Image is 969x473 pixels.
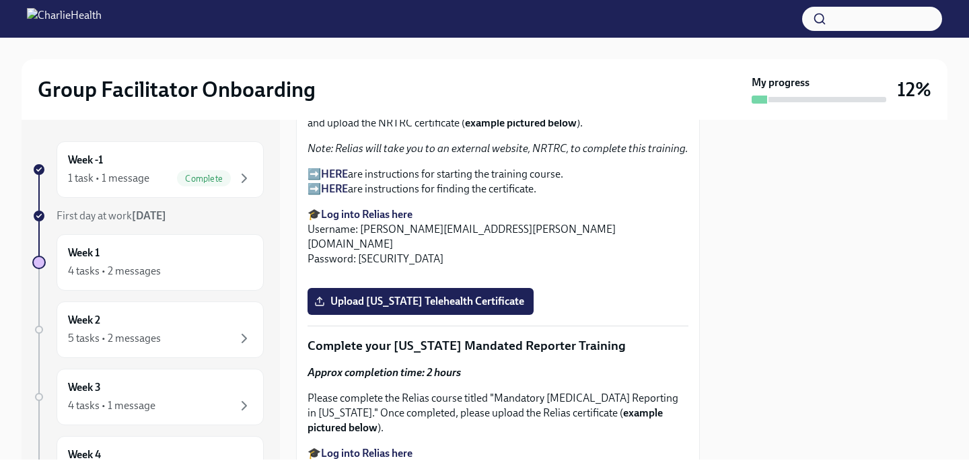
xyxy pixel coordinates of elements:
a: First day at work[DATE] [32,209,264,223]
p: Please complete the Relias course titled "Mandatory [MEDICAL_DATA] Reporting in [US_STATE]." Once... [308,391,688,435]
strong: My progress [752,75,810,90]
p: ➡️ are instructions for starting the training course. ➡️ are instructions for finding the certifi... [308,167,688,196]
strong: example pictured below [465,116,577,129]
div: 4 tasks • 2 messages [68,264,161,279]
h6: Week 1 [68,246,100,260]
a: Log into Relias here [321,447,412,460]
a: Week 25 tasks • 2 messages [32,301,264,358]
p: 🎓 Username: [PERSON_NAME][EMAIL_ADDRESS][PERSON_NAME][DOMAIN_NAME] Password: [SECURITY_DATA] [308,207,688,266]
div: 1 task • 1 message [68,171,149,186]
label: Upload [US_STATE] Telehealth Certificate [308,288,534,315]
h3: 12% [897,77,931,102]
strong: example pictured below [308,406,663,434]
span: First day at work [57,209,166,222]
h2: Group Facilitator Onboarding [38,76,316,103]
h6: Week 3 [68,380,101,395]
img: CharlieHealth [27,8,102,30]
strong: [DATE] [132,209,166,222]
a: HERE [321,182,348,195]
span: Upload [US_STATE] Telehealth Certificate [317,295,524,308]
p: Complete your [US_STATE] Mandated Reporter Training [308,337,688,355]
a: Week 34 tasks • 1 message [32,369,264,425]
a: Week -11 task • 1 messageComplete [32,141,264,198]
a: Log into Relias here [321,208,412,221]
a: HERE [321,168,348,180]
em: Note: Relias will take you to an external website, NRTRC, to complete this training. [308,142,688,155]
span: Complete [177,174,231,184]
a: Week 14 tasks • 2 messages [32,234,264,291]
div: 5 tasks • 2 messages [68,331,161,346]
strong: Approx completion time: 2 hours [308,366,461,379]
div: 4 tasks • 1 message [68,398,155,413]
h6: Week 2 [68,313,100,328]
h6: Week -1 [68,153,103,168]
h6: Week 4 [68,447,101,462]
